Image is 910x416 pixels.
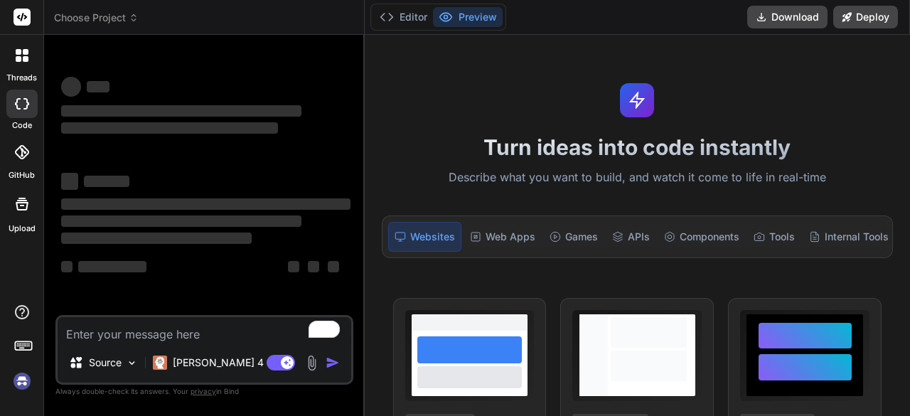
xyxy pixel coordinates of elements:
label: code [12,119,32,132]
button: Editor [374,7,433,27]
span: View Prompt [803,310,864,324]
span: ‌ [61,261,73,272]
img: signin [10,369,34,393]
span: View Prompt [635,310,696,324]
span: ‌ [87,81,109,92]
div: Websites [388,222,461,252]
span: ‌ [61,105,301,117]
span: View Prompt [467,310,528,324]
div: Components [658,222,745,252]
span: ‌ [61,77,81,97]
h1: Turn ideas into code instantly [373,134,901,160]
label: GitHub [9,169,35,181]
textarea: To enrich screen reader interactions, please activate Accessibility in Grammarly extension settings [58,317,351,343]
span: privacy [191,387,216,395]
div: APIs [606,222,655,252]
span: ‌ [84,176,129,187]
span: Choose Project [54,11,139,25]
span: ‌ [308,261,319,272]
img: attachment [304,355,320,371]
img: Pick Models [126,357,138,369]
div: Web Apps [464,222,541,252]
p: Source [89,356,122,370]
div: Tools [748,222,801,252]
img: Claude 4 Sonnet [153,356,167,370]
div: Internal Tools [803,222,894,252]
span: ‌ [61,215,301,227]
span: ‌ [328,261,339,272]
p: Describe what you want to build, and watch it come to life in real-time [373,169,901,187]
button: Deploy [833,6,898,28]
button: Download [747,6,828,28]
span: ‌ [61,198,350,210]
label: Upload [9,223,36,235]
div: Games [544,222,604,252]
label: threads [6,72,37,84]
p: Always double-check its answers. Your in Bind [55,385,353,398]
span: ‌ [61,122,278,134]
p: [PERSON_NAME] 4 S.. [173,356,279,370]
span: ‌ [61,233,252,244]
img: icon [326,356,340,370]
span: ‌ [288,261,299,272]
button: Preview [433,7,503,27]
span: ‌ [61,173,78,190]
span: ‌ [78,261,146,272]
